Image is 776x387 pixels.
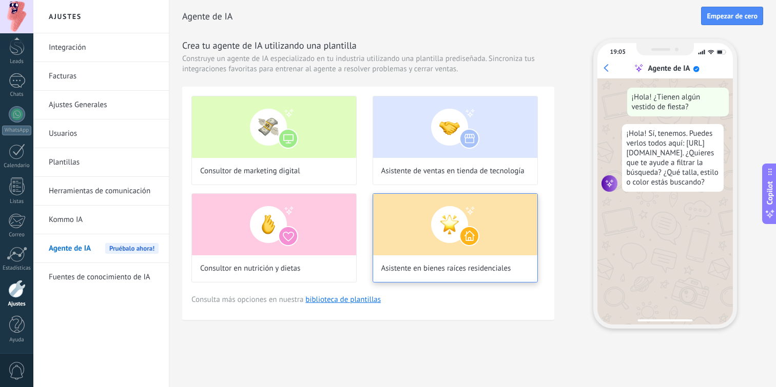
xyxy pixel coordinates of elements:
[765,181,775,205] span: Copilot
[200,166,300,176] span: Consultor de marketing digital
[49,263,159,292] a: Fuentes de conocimiento de IA
[33,33,169,62] li: Integración
[200,263,300,274] span: Consultor en nutrición y dietas
[2,198,32,205] div: Listas
[49,119,159,148] a: Usuarios
[602,175,618,192] img: agent icon
[33,177,169,206] li: Herramientas de comunicación
[105,243,159,254] span: Pruébalo ahora!
[373,194,537,255] img: Asistente en bienes raíces residenciales
[381,166,525,176] span: Asistente de ventas en tienda de tecnología
[49,91,159,119] a: Ajustes Generales
[33,234,169,263] li: Agente de IA
[622,124,724,192] div: ¡Hola! Sí, tenemos. Puedes verlos todos aquí: [URL][DOMAIN_NAME]. ¿Quieres que te ayude a filtrar...
[305,295,381,304] a: biblioteca de plantillas
[373,96,537,158] img: Asistente de ventas en tienda de tecnología
[182,54,554,74] span: Construye un agente de IA especializado en tu industria utilizando una plantilla prediseñada. Sin...
[33,148,169,177] li: Plantillas
[2,301,32,308] div: Ajustes
[33,91,169,119] li: Ajustes Generales
[191,295,381,304] span: Consulta más opciones en nuestra
[701,7,763,25] button: Empezar de cero
[182,39,554,52] h3: Crea tu agente de IA utilizando una plantilla
[49,148,159,177] a: Plantillas
[49,234,159,263] a: Agente de IAPruébalo ahora!
[49,33,159,62] a: Integración
[610,48,626,56] div: 19:05
[192,194,356,255] img: Consultor en nutrición y dietas
[2,91,32,98] div: Chats
[192,96,356,158] img: Consultor de marketing digital
[627,88,729,116] div: ¡Hola! ¿Tienen algún vestido de fiesta?
[182,6,701,27] h2: Agente de IA
[33,119,169,148] li: Usuarios
[33,62,169,91] li: Facturas
[33,206,169,234] li: Kommo IA
[49,234,91,263] span: Agente de IA
[2,265,32,272] div: Estadísticas
[49,177,159,206] a: Herramientas de comunicación
[2,337,32,343] div: Ayuda
[49,62,159,91] a: Facturas
[2,126,31,135] div: WhatsApp
[2,162,32,169] div: Calendario
[381,263,511,274] span: Asistente en bienes raíces residenciales
[33,263,169,291] li: Fuentes de conocimiento de IA
[2,58,32,65] div: Leads
[648,64,690,73] div: Agente de IA
[2,232,32,238] div: Correo
[49,206,159,234] a: Kommo IA
[707,12,758,19] span: Empezar de cero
